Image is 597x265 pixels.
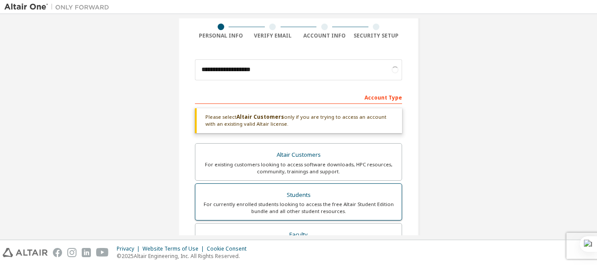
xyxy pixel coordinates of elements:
[351,32,403,39] div: Security Setup
[142,245,207,252] div: Website Terms of Use
[201,161,396,175] div: For existing customers looking to access software downloads, HPC resources, community, trainings ...
[53,248,62,257] img: facebook.svg
[67,248,76,257] img: instagram.svg
[236,113,284,120] b: Altair Customers
[201,229,396,241] div: Faculty
[117,245,142,252] div: Privacy
[82,248,91,257] img: linkedin.svg
[96,248,109,257] img: youtube.svg
[195,108,402,133] div: Please select only if you are trying to access an account with an existing valid Altair license.
[247,32,299,39] div: Verify Email
[3,248,48,257] img: altair_logo.svg
[201,201,396,215] div: For currently enrolled students looking to access the free Altair Student Edition bundle and all ...
[298,32,351,39] div: Account Info
[195,90,402,104] div: Account Type
[207,245,252,252] div: Cookie Consent
[201,189,396,201] div: Students
[117,252,252,260] p: © 2025 Altair Engineering, Inc. All Rights Reserved.
[195,32,247,39] div: Personal Info
[4,3,114,11] img: Altair One
[201,149,396,161] div: Altair Customers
